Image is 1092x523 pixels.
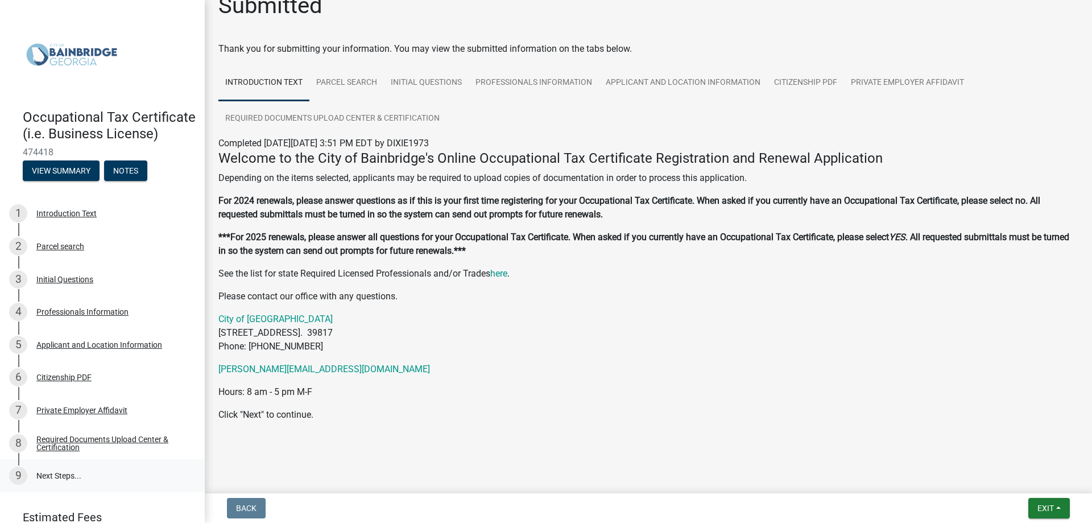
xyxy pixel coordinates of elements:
[469,65,599,101] a: Professionals Information
[889,232,905,242] strong: YES
[218,314,333,324] a: City of [GEOGRAPHIC_DATA]
[36,406,127,414] div: Private Employer Affidavit
[309,65,384,101] a: Parcel search
[36,373,92,381] div: Citizenship PDF
[9,467,27,485] div: 9
[218,232,889,242] strong: ***For 2025 renewals, please answer all questions for your Occupational Tax Certificate. When ask...
[1037,504,1054,513] span: Exit
[36,209,97,217] div: Introduction Text
[9,303,27,321] div: 4
[218,65,309,101] a: Introduction Text
[23,167,100,176] wm-modal-confirm: Summary
[104,160,147,181] button: Notes
[23,147,182,158] span: 474418
[23,109,196,142] h4: Occupational Tax Certificate (i.e. Business License)
[384,65,469,101] a: Initial Questions
[218,171,1078,185] p: Depending on the items selected, applicants may be required to upload copies of documentation in ...
[218,150,1078,167] h4: Welcome to the City of Bainbridge's Online Occupational Tax Certificate Registration and Renewal ...
[9,434,27,452] div: 8
[104,167,147,176] wm-modal-confirm: Notes
[218,195,1040,220] strong: For 2024 renewals, please answer questions as if this is your first time registering for your Occ...
[23,160,100,181] button: View Summary
[236,504,257,513] span: Back
[218,385,1078,399] p: Hours: 8 am - 5 pm M-F
[9,237,27,256] div: 2
[9,368,27,386] div: 6
[36,341,162,349] div: Applicant and Location Information
[36,308,129,316] div: Professionals Information
[9,401,27,419] div: 7
[1028,498,1070,518] button: Exit
[23,12,121,97] img: City of Bainbridge, Georgia (Canceled)
[218,138,429,149] span: Completed [DATE][DATE] 3:51 PM EDT by DIXIE1973
[844,65,971,101] a: Private Employer Affidavit
[218,42,1078,56] div: Thank you for submitting your information. You may view the submitted information on the tabs below.
[227,498,266,518] button: Back
[9,204,27,223] div: 1
[218,312,1078,353] p: [STREET_ADDRESS]. 39817 Phone: [PHONE_NUMBER]
[218,408,1078,422] p: Click "Next" to continue.
[218,290,1078,303] p: Please contact our office with any questions.
[490,268,507,279] a: here
[218,364,430,374] a: [PERSON_NAME][EMAIL_ADDRESS][DOMAIN_NAME]
[36,242,84,250] div: Parcel search
[36,275,93,283] div: Initial Questions
[36,435,187,451] div: Required Documents Upload Center & Certification
[9,336,27,354] div: 5
[218,267,1078,281] p: See the list for state Required Licensed Professionals and/or Trades .
[599,65,767,101] a: Applicant and Location Information
[218,101,446,137] a: Required Documents Upload Center & Certification
[9,270,27,289] div: 3
[767,65,844,101] a: Citizenship PDF
[218,232,1069,256] strong: . All requested submittals must be turned in so the system can send out prompts for future renewa...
